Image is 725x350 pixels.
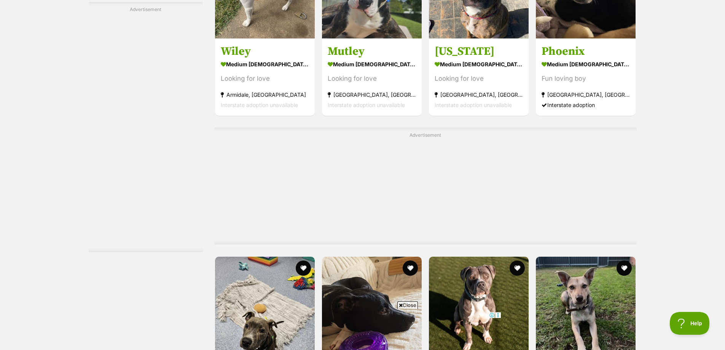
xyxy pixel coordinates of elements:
iframe: Advertisement [224,312,501,346]
div: Looking for love [221,73,309,83]
strong: medium [DEMOGRAPHIC_DATA] Dog [221,58,309,69]
div: Advertisement [89,2,203,252]
iframe: Help Scout Beacon - Open [670,312,710,335]
strong: medium [DEMOGRAPHIC_DATA] Dog [328,58,416,69]
iframe: Advertisement [89,16,203,245]
button: favourite [510,261,525,276]
strong: [GEOGRAPHIC_DATA], [GEOGRAPHIC_DATA] [435,89,523,99]
a: Wiley medium [DEMOGRAPHIC_DATA] Dog Looking for love Armidale, [GEOGRAPHIC_DATA] Interstate adopt... [215,38,315,115]
strong: medium [DEMOGRAPHIC_DATA] Dog [435,58,523,69]
button: favourite [296,261,311,276]
a: [US_STATE] medium [DEMOGRAPHIC_DATA] Dog Looking for love [GEOGRAPHIC_DATA], [GEOGRAPHIC_DATA] In... [429,38,529,115]
span: Interstate adoption unavailable [221,101,298,108]
a: Mutley medium [DEMOGRAPHIC_DATA] Dog Looking for love [GEOGRAPHIC_DATA], [GEOGRAPHIC_DATA] Inters... [322,38,422,115]
strong: [GEOGRAPHIC_DATA], [GEOGRAPHIC_DATA] [542,89,630,99]
div: Advertisement [214,128,637,245]
span: Interstate adoption unavailable [328,101,405,108]
a: Phoenix medium [DEMOGRAPHIC_DATA] Dog Fun loving boy [GEOGRAPHIC_DATA], [GEOGRAPHIC_DATA] Interst... [536,38,636,115]
h3: Wiley [221,44,309,58]
button: favourite [617,261,632,276]
button: favourite [403,261,418,276]
span: Close [397,301,418,309]
div: Fun loving boy [542,73,630,83]
h3: Phoenix [542,44,630,58]
iframe: Advertisement [241,142,610,237]
strong: medium [DEMOGRAPHIC_DATA] Dog [542,58,630,69]
strong: [GEOGRAPHIC_DATA], [GEOGRAPHIC_DATA] [328,89,416,99]
h3: [US_STATE] [435,44,523,58]
div: Looking for love [328,73,416,83]
span: Interstate adoption unavailable [435,101,512,108]
div: Looking for love [435,73,523,83]
h3: Mutley [328,44,416,58]
div: Interstate adoption [542,99,630,110]
strong: Armidale, [GEOGRAPHIC_DATA] [221,89,309,99]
